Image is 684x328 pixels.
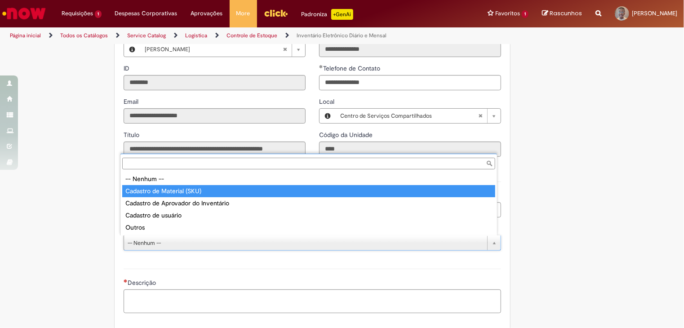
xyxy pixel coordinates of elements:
[122,197,495,209] div: Cadastro de Aprovador do Inventário
[120,171,497,235] ul: Tipo de solicitação
[122,222,495,234] div: Outros
[122,185,495,197] div: Cadastro de Material (SKU)
[122,173,495,185] div: -- Nenhum --
[122,209,495,222] div: Cadastro de usuário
